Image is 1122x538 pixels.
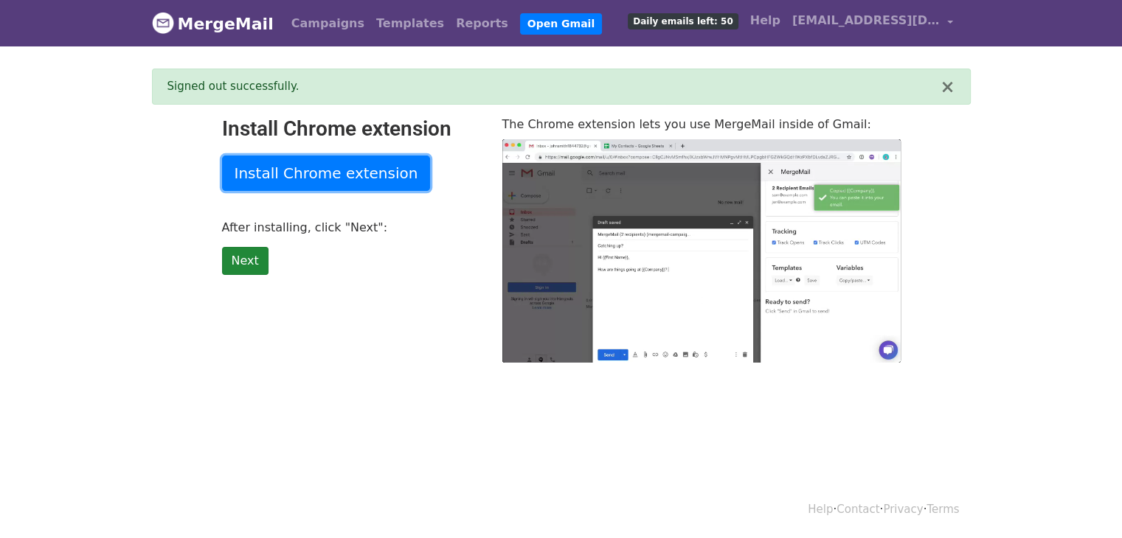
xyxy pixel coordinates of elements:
iframe: Chat Widget [1048,467,1122,538]
a: [EMAIL_ADDRESS][DOMAIN_NAME] [786,6,959,41]
a: MergeMail [152,8,274,39]
a: Terms [927,503,959,516]
h2: Install Chrome extension [222,116,480,142]
a: Templates [370,9,450,38]
button: × [940,78,955,96]
a: Help [744,6,786,35]
div: Signed out successfully. [167,78,941,95]
a: Help [808,503,833,516]
span: [EMAIL_ADDRESS][DOMAIN_NAME] [792,12,940,29]
a: Reports [450,9,514,38]
a: Contact [837,503,879,516]
a: Install Chrome extension [222,156,431,191]
a: Privacy [883,503,923,516]
p: The Chrome extension lets you use MergeMail inside of Gmail: [502,116,901,132]
p: After installing, click "Next": [222,220,480,235]
span: Daily emails left: 50 [628,13,738,29]
img: MergeMail logo [152,12,174,34]
a: Open Gmail [520,13,602,35]
a: Next [222,247,269,275]
a: Daily emails left: 50 [622,6,744,35]
a: Campaigns [285,9,370,38]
